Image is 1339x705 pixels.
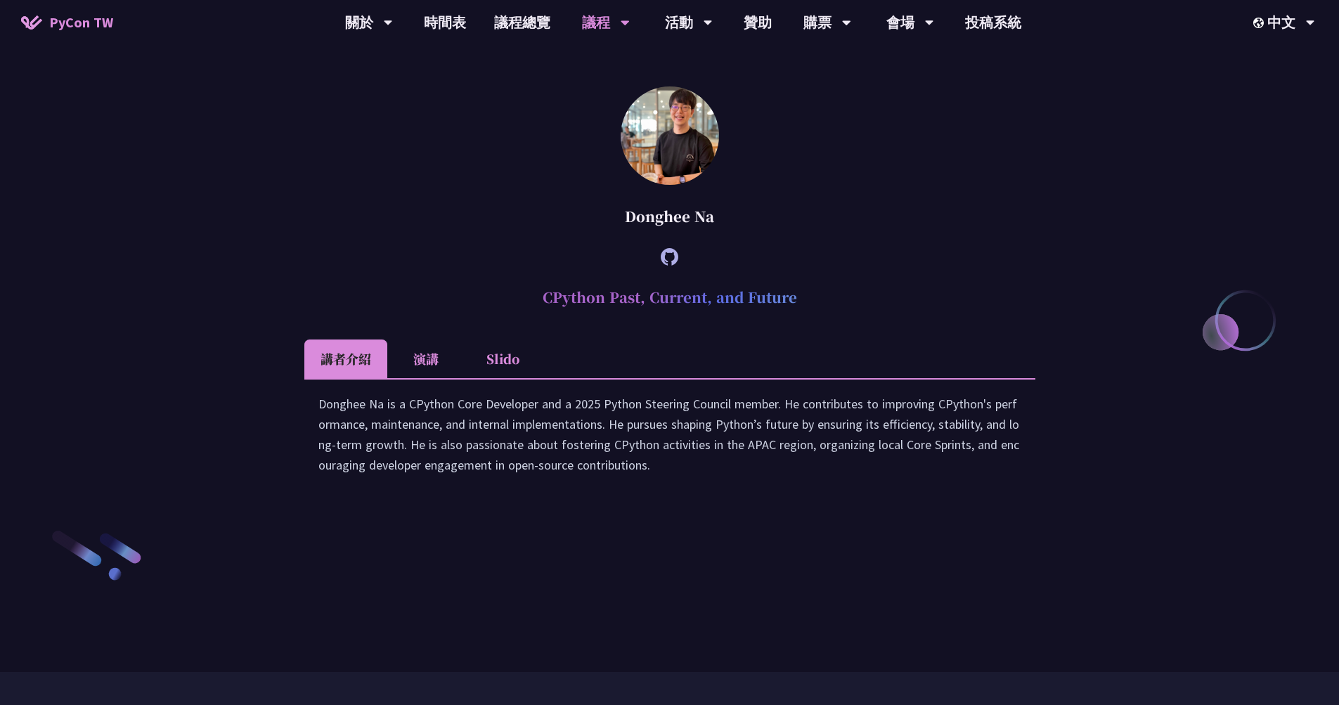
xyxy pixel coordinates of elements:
[7,5,127,40] a: PyCon TW
[304,195,1035,238] div: Donghee Na
[21,15,42,30] img: Home icon of PyCon TW 2025
[304,276,1035,318] h2: CPython Past, Current, and Future
[387,339,465,378] li: 演講
[49,12,113,33] span: PyCon TW
[304,339,387,378] li: 講者介紹
[621,86,719,185] img: Donghee Na
[318,394,1021,489] div: Donghee Na is a CPython Core Developer and a 2025 Python Steering Council member. He contributes ...
[1253,18,1267,28] img: Locale Icon
[465,339,542,378] li: Slido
